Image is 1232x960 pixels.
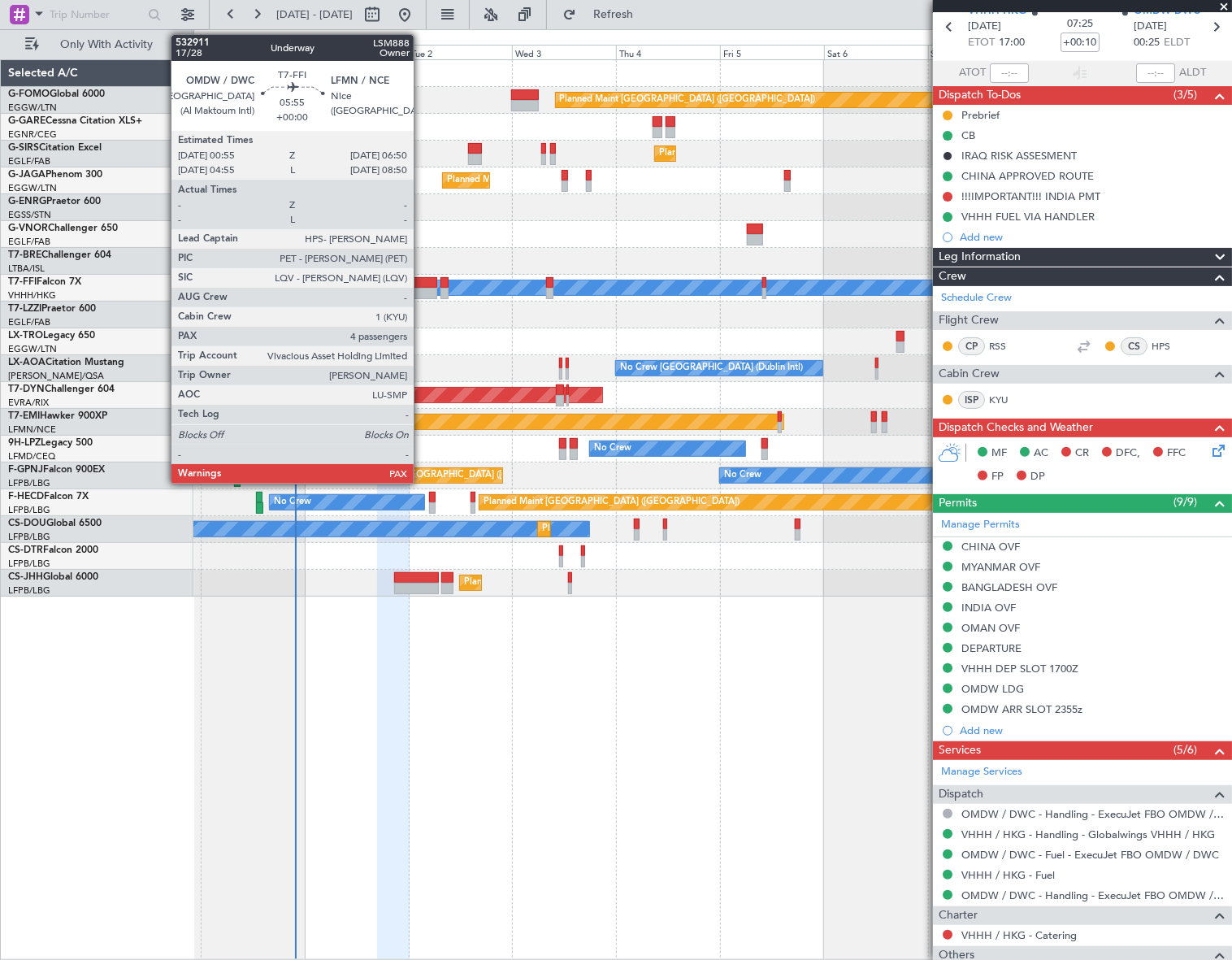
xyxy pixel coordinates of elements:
[8,411,107,421] a: T7-EMIHawker 900XP
[961,601,1016,615] div: INDIA OVF
[989,393,1026,407] a: KYU
[961,641,1022,655] div: DEPARTURE
[560,88,816,112] div: Planned Maint [GEOGRAPHIC_DATA] ([GEOGRAPHIC_DATA])
[961,108,1000,122] div: Prebrief
[961,210,1095,224] div: VHHH FUEL VIA HANDLER
[939,311,999,330] span: Flight Crew
[8,438,41,448] span: 9H-LPZ
[961,702,1082,716] div: OMDW ARR SLOT 2355z
[8,343,57,355] a: EGGW/LTN
[1134,19,1167,35] span: [DATE]
[939,248,1021,267] span: Leg Information
[8,465,105,475] a: F-GPNJFalcon 900EX
[1075,445,1089,462] span: CR
[8,143,102,153] a: G-SIRSCitation Excel
[990,63,1029,83] input: --:--
[8,411,40,421] span: T7-EMI
[8,304,96,314] a: T7-LZZIPraetor 600
[8,224,48,233] span: G-VNOR
[8,438,93,448] a: 9H-LPZLegacy 500
[274,490,311,515] div: No Crew
[1173,493,1197,510] span: (9/9)
[8,89,105,99] a: G-FOMOGlobal 6000
[8,584,50,597] a: LFPB/LBG
[939,494,977,513] span: Permits
[961,928,1077,942] a: VHHH / HKG - Catering
[961,662,1078,675] div: VHHH DEP SLOT 1700Z
[8,331,43,341] span: LX-TRO
[8,545,43,555] span: CS-DTR
[8,236,50,248] a: EGLF/FAB
[50,2,143,27] input: Trip Number
[928,45,1032,59] div: Sun 7
[8,358,46,367] span: LX-AOA
[1034,445,1048,462] span: AC
[958,391,985,409] div: ISP
[1067,16,1093,33] span: 07:25
[8,397,49,409] a: EVRA/RIX
[939,86,1021,105] span: Dispatch To-Dos
[1116,445,1140,462] span: DFC,
[8,492,89,502] a: F-HECDFalcon 7X
[961,189,1100,203] div: !!!IMPORTANT!!! INDIA PMT
[356,276,627,300] div: Planned Maint [GEOGRAPHIC_DATA] ([GEOGRAPHIC_DATA] Intl)
[1134,35,1160,51] span: 00:25
[959,65,986,81] span: ATOT
[8,477,50,489] a: LFPB/LBG
[197,33,224,46] div: [DATE]
[999,35,1025,51] span: 17:00
[8,250,41,260] span: T7-BRE
[961,848,1219,862] a: OMDW / DWC - Fuel - ExecuJet FBO OMDW / DWC
[8,572,43,582] span: CS-JHH
[8,197,46,206] span: G-ENRG
[620,356,803,380] div: No Crew [GEOGRAPHIC_DATA] (Dublin Intl)
[720,45,824,59] div: Fri 5
[8,384,115,394] a: T7-DYNChallenger 604
[8,89,50,99] span: G-FOMO
[8,531,50,543] a: LFPB/LBG
[961,828,1215,841] a: VHHH / HKG - Handling - Globalwings VHHH / HKG
[594,437,631,461] div: No Crew
[961,540,1020,554] div: CHINA OVF
[8,384,45,394] span: T7-DYN
[961,682,1024,696] div: OMDW LDG
[42,39,171,50] span: Only With Activity
[8,155,50,167] a: EGLF/FAB
[991,469,1004,485] span: FP
[1167,445,1186,462] span: FFC
[939,906,978,925] span: Charter
[8,197,101,206] a: G-ENRGPraetor 600
[939,419,1093,437] span: Dispatch Checks and Weather
[307,33,335,46] div: [DATE]
[8,558,50,570] a: LFPB/LBG
[1173,86,1197,103] span: (3/5)
[8,504,50,516] a: LFPB/LBG
[824,45,928,59] div: Sat 6
[8,224,118,233] a: G-VNORChallenger 650
[579,9,648,20] span: Refresh
[8,316,50,328] a: EGLF/FAB
[276,7,353,22] span: [DATE] - [DATE]
[8,289,56,302] a: VHHH/HKG
[961,868,1055,882] a: VHHH / HKG - Fuel
[8,331,95,341] a: LX-TROLegacy 650
[968,19,1001,35] span: [DATE]
[961,128,975,142] div: CB
[8,209,51,221] a: EGSS/STN
[961,807,1224,821] a: OMDW / DWC - Handling - ExecuJet FBO OMDW / DWC
[941,290,1012,306] a: Schedule Crew
[8,450,55,463] a: LFMD/CEQ
[941,764,1022,780] a: Manage Services
[991,445,1007,462] span: MF
[8,424,56,436] a: LFMN/NCE
[989,339,1026,354] a: RSS
[8,116,142,126] a: G-GARECessna Citation XLS+
[8,358,124,367] a: LX-AOACitation Mustang
[8,182,57,194] a: EGGW/LTN
[724,463,761,488] div: No Crew
[8,170,102,180] a: G-JAGAPhenom 300
[616,45,720,59] div: Thu 4
[8,492,44,502] span: F-HECD
[8,277,81,287] a: T7-FFIFalcon 7X
[939,741,981,760] span: Services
